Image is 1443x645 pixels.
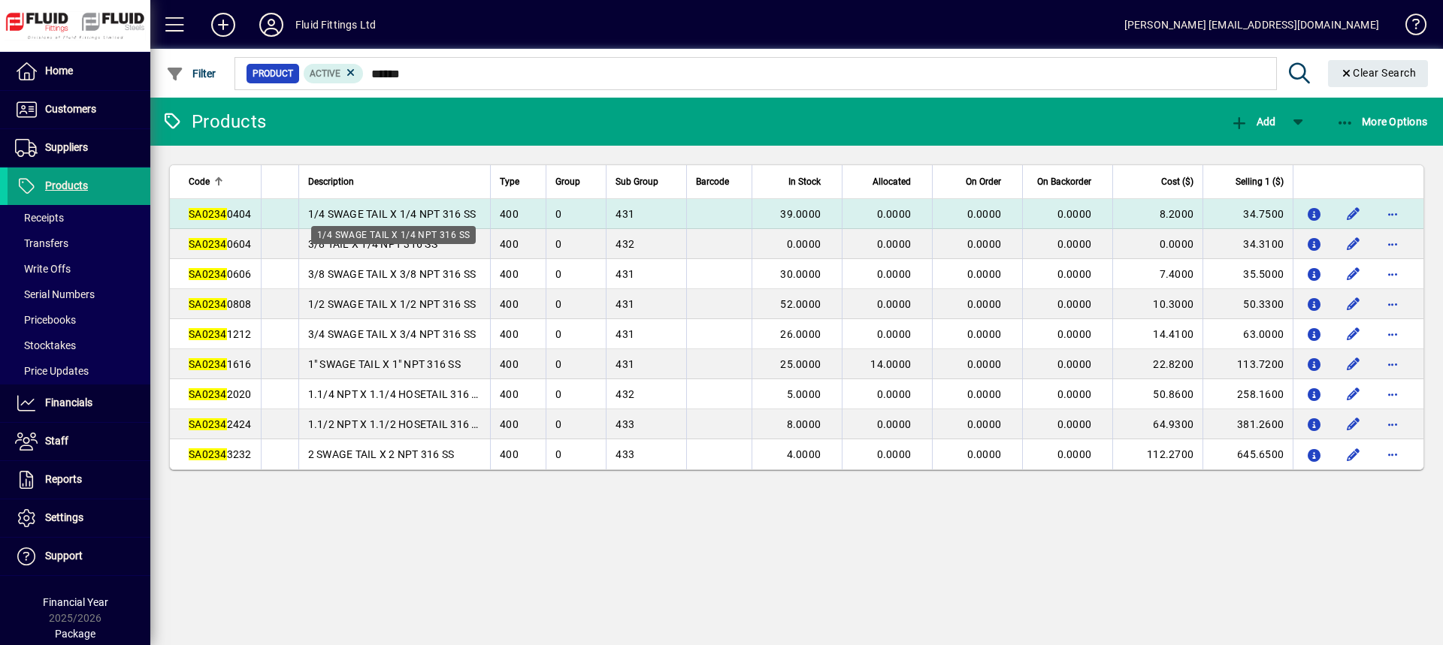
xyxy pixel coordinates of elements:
mat-chip: Activation Status: Active [304,64,364,83]
em: SA0234 [189,208,227,220]
td: 35.5000 [1202,259,1293,289]
span: 1616 [189,358,252,370]
a: Write Offs [8,256,150,282]
span: 14.0000 [870,358,911,370]
span: 25.0000 [780,358,821,370]
a: Staff [8,423,150,460]
td: 258.1600 [1202,379,1293,409]
button: Edit [1342,262,1366,286]
button: More options [1381,442,1405,466]
span: 0 [555,388,561,400]
span: 1.1/2 NPT X 1.1/2 HOSETAIL 316 SS [308,418,484,430]
span: 0.0000 [967,208,1002,220]
span: 0 [555,268,561,280]
span: 431 [616,208,634,220]
button: More options [1381,292,1405,316]
span: On Backorder [1037,173,1091,190]
span: 0.0000 [1057,358,1092,370]
div: In Stock [761,173,834,190]
button: More options [1381,262,1405,286]
button: Edit [1342,412,1366,436]
span: 0.0000 [967,418,1002,430]
a: Support [8,538,150,575]
span: Code [189,173,210,190]
span: 26.0000 [780,328,821,340]
span: Support [45,550,83,562]
span: 0.0000 [967,268,1002,280]
button: Edit [1342,382,1366,406]
span: Receipts [15,212,64,224]
span: 431 [616,298,634,310]
button: Add [199,11,247,38]
div: Barcode [696,173,743,190]
td: 10.3000 [1112,289,1202,319]
em: SA0234 [189,388,227,400]
a: Transfers [8,231,150,256]
td: 381.2600 [1202,409,1293,439]
a: Receipts [8,205,150,231]
span: Products [45,179,88,191]
span: 3/8 SWAGE TAIL X 3/8 NPT 316 SS [308,268,476,280]
span: Add [1230,116,1275,128]
em: SA0234 [189,238,227,250]
span: More Options [1336,116,1428,128]
td: 50.3300 [1202,289,1293,319]
span: 3/8 TAIL X 1/4 NPT 316 SS [308,238,437,250]
span: 0 [555,238,561,250]
td: 63.0000 [1202,319,1293,349]
span: 0.0000 [1057,328,1092,340]
button: Filter [162,60,220,87]
a: Customers [8,91,150,128]
td: 8.2000 [1112,199,1202,229]
span: Pricebooks [15,314,76,326]
button: Profile [247,11,295,38]
span: 52.0000 [780,298,821,310]
span: 0.0000 [877,208,912,220]
span: Selling 1 ($) [1236,173,1284,190]
td: 64.9300 [1112,409,1202,439]
em: SA0234 [189,418,227,430]
span: On Order [966,173,1001,190]
button: More options [1381,202,1405,226]
span: 0.0000 [967,448,1002,460]
span: 1.1/4 NPT X 1.1/4 HOSETAIL 316 SS [308,388,484,400]
span: 0.0000 [877,388,912,400]
span: 0.0000 [1057,238,1092,250]
a: Reports [8,461,150,499]
span: 30.0000 [780,268,821,280]
span: In Stock [788,173,821,190]
span: Financial Year [43,596,108,608]
span: Transfers [15,237,68,249]
span: 400 [500,328,519,340]
span: Home [45,65,73,77]
span: 0 [555,328,561,340]
div: Sub Group [616,173,677,190]
span: Serial Numbers [15,288,95,300]
span: 0 [555,448,561,460]
span: Stocktakes [15,339,76,351]
span: Package [55,628,95,640]
span: 3/4 SWAGE TAIL X 3/4 NPT 316 SS [308,328,476,340]
td: 50.8600 [1112,379,1202,409]
span: Write Offs [15,263,71,275]
span: 0.0000 [1057,268,1092,280]
span: 1" SWAGE TAIL X 1" NPT 316 SS [308,358,461,370]
span: Customers [45,103,96,115]
span: Barcode [696,173,729,190]
span: 400 [500,208,519,220]
span: 0404 [189,208,252,220]
div: Fluid Fittings Ltd [295,13,376,37]
div: Allocated [852,173,924,190]
a: Price Updates [8,358,150,384]
a: Suppliers [8,129,150,167]
span: 400 [500,448,519,460]
span: 432 [616,388,634,400]
div: 1/4 SWAGE TAIL X 1/4 NPT 316 SS [311,226,476,244]
td: 34.3100 [1202,229,1293,259]
span: 0 [555,358,561,370]
span: Settings [45,511,83,523]
span: Product [253,66,293,81]
td: 22.8200 [1112,349,1202,379]
span: 433 [616,448,634,460]
span: Suppliers [45,141,88,153]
